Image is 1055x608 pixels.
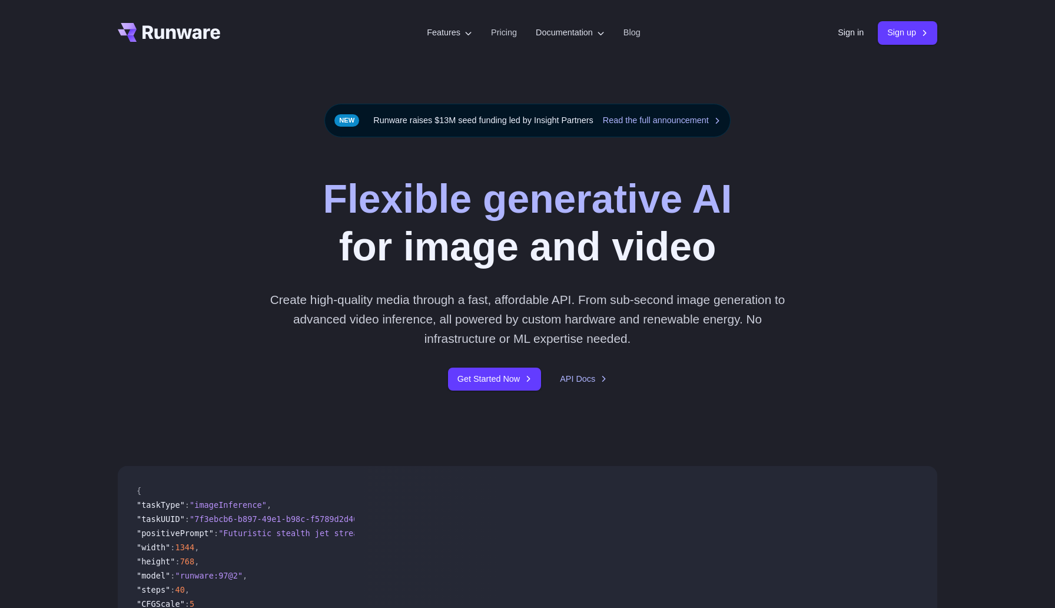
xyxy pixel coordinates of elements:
span: "width" [137,543,170,552]
span: "positivePrompt" [137,528,214,538]
div: Runware raises $13M seed funding led by Insight Partners [324,104,731,137]
span: "model" [137,571,170,580]
a: Go to / [118,23,220,42]
span: , [267,500,271,510]
span: 768 [180,557,195,566]
a: Sign in [838,26,864,39]
label: Documentation [536,26,605,39]
span: , [194,557,199,566]
span: : [185,514,190,524]
span: , [194,543,199,552]
a: Read the full announcement [603,114,721,127]
a: Sign up [878,21,937,44]
span: : [175,557,180,566]
p: Create high-quality media through a fast, affordable API. From sub-second image generation to adv... [266,290,790,349]
span: : [170,571,175,580]
span: "Futuristic stealth jet streaking through a neon-lit cityscape with glowing purple exhaust" [218,528,657,538]
span: : [170,585,175,594]
span: "taskUUID" [137,514,185,524]
span: "steps" [137,585,170,594]
label: Features [427,26,472,39]
a: Pricing [491,26,517,39]
span: : [214,528,218,538]
span: "taskType" [137,500,185,510]
span: : [170,543,175,552]
span: { [137,486,141,495]
strong: Flexible generative AI [323,177,732,221]
a: Blog [623,26,641,39]
span: "7f3ebcb6-b897-49e1-b98c-f5789d2d40d7" [190,514,373,524]
span: "imageInference" [190,500,267,510]
h1: for image and video [323,175,732,271]
span: 40 [175,585,184,594]
span: : [185,500,190,510]
span: , [243,571,247,580]
span: , [185,585,190,594]
span: "height" [137,557,175,566]
span: "runware:97@2" [175,571,243,580]
span: 1344 [175,543,194,552]
a: Get Started Now [448,368,541,391]
a: API Docs [560,372,607,386]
